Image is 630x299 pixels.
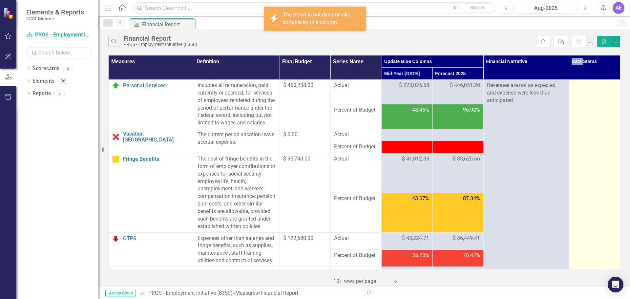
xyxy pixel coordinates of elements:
span: 43.67% [412,195,429,203]
input: Search Below... [26,47,92,58]
td: Double-Click to Edit [432,232,483,249]
button: close [359,9,364,17]
span: $ 3,106.00 [283,269,307,275]
span: $ 86,449.41 [453,235,480,242]
img: Below Plan [112,269,120,277]
img: ClearPoint Strategy [3,8,15,19]
span: $ 122,680.00 [283,235,313,241]
div: Financial Report [142,20,194,29]
td: Double-Click to Edit [382,129,432,141]
p: Expenses other than salaries and fringe benefits, such as supplies, maintenance , staff training,... [198,235,276,265]
div: The report is not dynamically sortable by this column. [283,11,357,26]
img: Caution [112,155,120,163]
span: 48.46% [412,106,429,114]
div: Includes all remuneration, paid currently or accrued, for services of employees rendered during t... [198,82,276,127]
td: Double-Click to Edit Right Click for Context Menu [109,232,194,267]
td: Double-Click to Edit [382,267,432,279]
span: 96.92% [463,106,480,114]
img: Data Error [112,133,120,141]
span: Percent of Budget [334,143,378,151]
span: $ 223,025.58 [399,82,429,89]
div: Aug-2025 [516,4,575,12]
button: Search [461,3,493,12]
div: The current period vacation leave accrual expense. [198,131,276,146]
td: Double-Click to Edit Right Click for Context Menu [109,267,194,291]
span: $ 43,224.71 [402,235,429,242]
span: Percent of Budget [334,252,378,259]
a: PROS - Employment Initiative (8350) [26,31,92,39]
div: The cost incurred to purchase, lease or rent equipment. [198,269,276,284]
a: Vacation [GEOGRAPHIC_DATA] [123,131,191,142]
div: Financial Report [261,290,298,296]
div: Financial Report [123,35,197,42]
span: $ 0.04 [415,269,429,276]
span: $ 460,238.00 [283,82,313,88]
input: Search ClearPoint... [133,2,495,14]
img: On Target [112,82,120,90]
a: Scorecards [32,65,59,73]
a: PROS - Employment Initiative (8350) [148,290,233,296]
p: Revenues are not as expected, and expense were less than anticipated. [487,82,566,104]
span: Elements & Reports [26,8,84,16]
button: AE [613,2,624,14]
span: Percent of Budget [334,106,378,114]
button: Aug-2025 [514,2,577,14]
td: Double-Click to Edit [382,232,432,249]
span: 87.34% [463,195,480,203]
div: PROS - Employment Initiative (8350) [123,42,197,47]
td: Double-Click to Edit [382,80,432,104]
span: Search [470,5,484,10]
span: Percent of Budget [334,195,378,203]
span: Actual [334,235,378,242]
a: Measures [235,290,258,296]
span: $ 0.00 [283,131,298,138]
a: OTPS [123,236,191,242]
td: Double-Click to Edit Right Click for Context Menu [109,80,194,129]
span: Actual [334,155,378,163]
span: $ 95,748.00 [283,156,310,162]
span: Actual [334,269,378,276]
div: Open Intercom Messenger [608,277,623,292]
span: 70.47% [463,252,480,259]
td: Double-Click to Edit [432,267,483,279]
span: Actual [334,131,378,139]
span: $ 41,812.83 [402,155,429,163]
span: $ 446,051.20 [450,82,480,89]
img: Below Plan [112,235,120,243]
div: » » [139,289,359,297]
span: Actual [334,82,378,89]
a: Fringe Benefits [123,156,191,162]
span: $ 0.04 [466,269,480,276]
a: Personal Services [123,83,191,89]
span: 35.23% [412,252,429,259]
td: Double-Click to Edit [432,129,483,141]
td: Double-Click to Edit [382,153,432,193]
td: Double-Click to Edit Right Click for Context Menu [109,153,194,232]
span: $ 83,625.66 [453,155,480,163]
small: CCSI: Monroe [26,16,84,21]
span: Assign Group [105,290,136,296]
td: Double-Click to Edit [432,80,483,104]
div: 5 [63,66,73,72]
td: Double-Click to Edit [432,153,483,193]
a: Elements [32,77,54,85]
div: The cost of fringe benefits in the form of employer contributions or expenses for social security... [198,155,276,230]
a: Reports [32,90,51,97]
div: 36 [58,78,68,84]
td: Double-Click to Edit Right Click for Context Menu [109,129,194,153]
div: 2 [54,91,65,96]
